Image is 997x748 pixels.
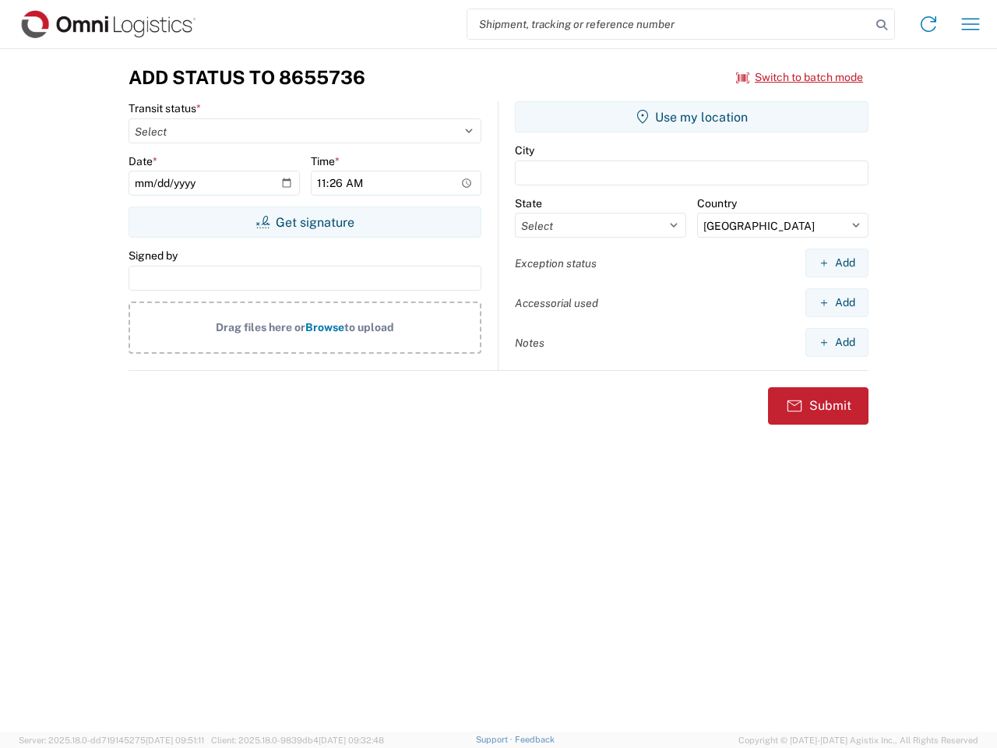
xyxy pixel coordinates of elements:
label: Notes [515,336,544,350]
a: Feedback [515,735,555,744]
span: Copyright © [DATE]-[DATE] Agistix Inc., All Rights Reserved [738,733,978,747]
span: Client: 2025.18.0-9839db4 [211,736,384,745]
span: Drag files here or [216,321,305,333]
button: Add [805,249,868,277]
label: Exception status [515,256,597,270]
label: Signed by [129,249,178,263]
label: Date [129,154,157,168]
label: Time [311,154,340,168]
h3: Add Status to 8655736 [129,66,365,89]
input: Shipment, tracking or reference number [467,9,871,39]
label: City [515,143,534,157]
label: Country [697,196,737,210]
a: Support [476,735,515,744]
label: Transit status [129,101,201,115]
button: Get signature [129,206,481,238]
button: Switch to batch mode [736,65,863,90]
span: to upload [344,321,394,333]
button: Submit [768,387,868,425]
button: Use my location [515,101,868,132]
span: [DATE] 09:51:11 [146,736,204,745]
span: Server: 2025.18.0-dd719145275 [19,736,204,745]
label: State [515,196,542,210]
button: Add [805,288,868,317]
button: Add [805,328,868,357]
span: Browse [305,321,344,333]
span: [DATE] 09:32:48 [319,736,384,745]
label: Accessorial used [515,296,598,310]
